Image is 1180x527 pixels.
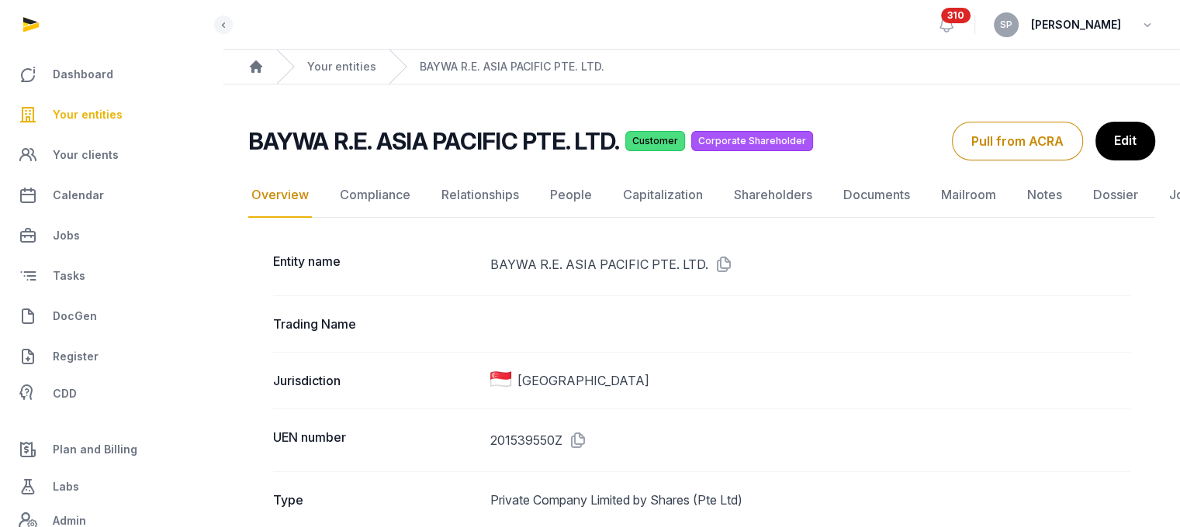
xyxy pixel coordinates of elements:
[1024,173,1065,218] a: Notes
[12,257,210,294] a: Tasks
[12,378,210,409] a: CDD
[248,173,1155,218] nav: Tabs
[248,127,619,155] h2: BAYWA R.E. ASIA PACIFIC PTE. LTD.
[1095,122,1155,160] a: Edit
[420,59,604,74] a: BAYWA R.E. ASIA PACIFIC PTE. LTD.
[273,371,478,390] dt: Jurisdiction
[12,136,210,174] a: Your clients
[490,428,1130,453] dd: 201539550Z
[53,226,80,245] span: Jobs
[53,347,99,366] span: Register
[12,177,210,214] a: Calendar
[12,468,210,505] a: Labs
[517,371,649,390] span: [GEOGRAPHIC_DATA]
[1090,173,1141,218] a: Dossier
[1000,20,1012,29] span: SP
[53,186,104,205] span: Calendar
[731,173,815,218] a: Shareholders
[941,8,971,23] span: 310
[490,252,1130,277] dd: BAYWA R.E. ASIA PACIFIC PTE. LTD.
[307,59,376,74] a: Your entities
[53,307,97,325] span: DocGen
[625,131,685,151] span: Customer
[248,173,312,218] a: Overview
[952,122,1083,160] button: Pull from ACRA
[53,105,123,124] span: Your entities
[273,491,478,509] dt: Type
[1031,15,1121,34] span: [PERSON_NAME]
[12,431,210,468] a: Plan and Billing
[53,65,113,84] span: Dashboard
[273,315,478,333] dt: Trading Name
[12,56,210,93] a: Dashboard
[53,146,119,164] span: Your clients
[12,96,210,133] a: Your entities
[53,440,137,459] span: Plan and Billing
[273,428,478,453] dt: UEN number
[273,252,478,277] dt: Entity name
[12,338,210,375] a: Register
[337,173,414,218] a: Compliance
[438,173,522,218] a: Relationships
[12,298,210,335] a: DocGen
[53,267,85,285] span: Tasks
[12,217,210,254] a: Jobs
[840,173,913,218] a: Documents
[53,384,77,403] span: CDD
[547,173,595,218] a: People
[938,173,999,218] a: Mailroom
[223,50,1180,84] nav: Breadcrumb
[53,477,79,496] span: Labs
[691,131,813,151] span: Corporate Shareholder
[994,12,1019,37] button: SP
[490,491,1130,509] dd: Private Company Limited by Shares (Pte Ltd)
[620,173,706,218] a: Capitalization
